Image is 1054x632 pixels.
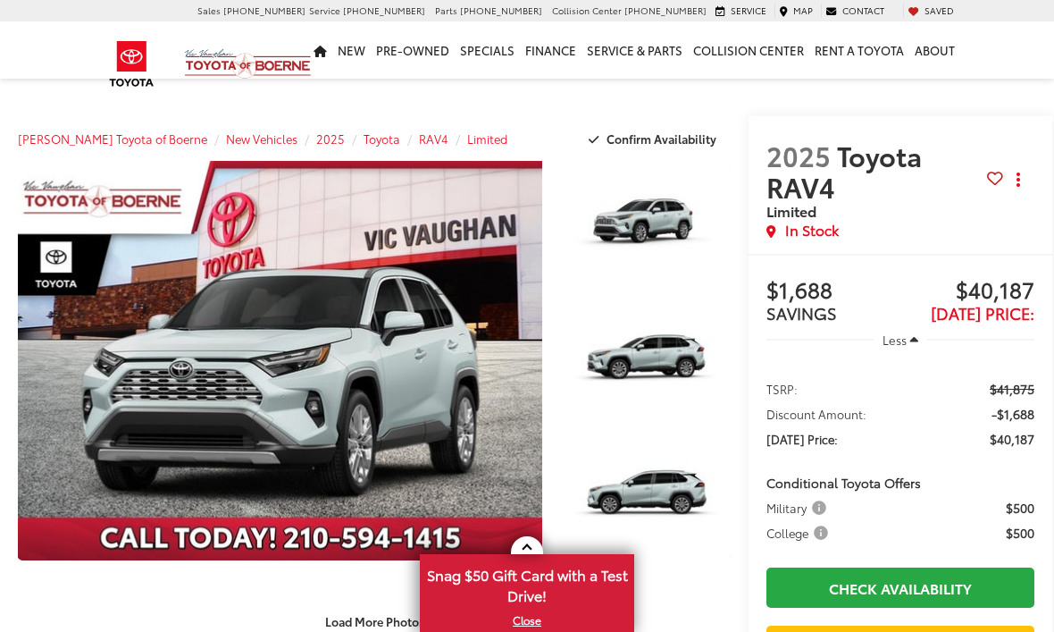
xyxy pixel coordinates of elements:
span: [PHONE_NUMBER] [223,4,305,17]
a: RAV4 [419,131,448,147]
a: Expand Photo 3 [562,434,731,560]
span: Limited [766,200,816,221]
span: Snag $50 Gift Card with a Test Drive! [422,556,632,611]
span: Conditional Toyota Offers [766,474,921,492]
span: [PHONE_NUMBER] [624,4,707,17]
span: [PHONE_NUMBER] [343,4,425,17]
a: Service [711,4,771,17]
a: New Vehicles [226,131,297,147]
span: Less [883,332,907,348]
a: Check Availability [766,568,1034,608]
span: Confirm Availability [606,131,716,147]
span: [PHONE_NUMBER] [460,4,542,17]
img: 2025 Toyota RAV4 Limited [13,160,548,561]
span: $1,688 [766,278,900,305]
span: Sales [197,4,221,17]
img: 2025 Toyota RAV4 Limited [560,160,732,290]
span: dropdown dots [1016,173,1020,187]
img: 2025 Toyota RAV4 Limited [560,296,732,426]
a: Pre-Owned [371,21,455,79]
a: Expand Photo 2 [562,298,731,425]
a: Specials [455,21,520,79]
span: $500 [1006,499,1034,517]
span: Service [731,4,766,17]
span: SAVINGS [766,301,837,324]
span: Map [793,4,813,17]
span: Saved [924,4,954,17]
span: $41,875 [990,380,1034,398]
a: New [332,21,371,79]
a: Expand Photo 0 [18,161,542,560]
span: In Stock [785,220,839,240]
button: Actions [1003,164,1034,196]
a: Map [774,4,817,17]
span: [DATE] Price: [931,301,1034,324]
button: College [766,524,834,542]
button: Less [874,324,927,356]
span: Discount Amount: [766,405,866,423]
span: Parts [435,4,457,17]
span: Service [309,4,340,17]
img: Vic Vaughan Toyota of Boerne [184,48,312,80]
span: College [766,524,832,542]
a: About [909,21,960,79]
span: 2025 [766,136,831,174]
a: 2025 [316,131,345,147]
a: Limited [467,131,507,147]
span: [DATE] Price: [766,430,838,448]
a: [PERSON_NAME] Toyota of Boerne [18,131,207,147]
a: Service & Parts: Opens in a new tab [581,21,688,79]
a: Finance [520,21,581,79]
span: $40,187 [900,278,1034,305]
a: Rent a Toyota [809,21,909,79]
span: Military [766,499,830,517]
button: Confirm Availability [579,123,732,155]
span: $500 [1006,524,1034,542]
a: My Saved Vehicles [903,4,958,17]
span: Collision Center [552,4,622,17]
span: TSRP: [766,380,798,398]
span: $40,187 [990,430,1034,448]
span: Toyota RAV4 [766,136,922,206]
a: Home [308,21,332,79]
a: Contact [821,4,889,17]
a: Toyota [364,131,400,147]
button: Military [766,499,832,517]
span: -$1,688 [991,405,1034,423]
span: Contact [842,4,884,17]
img: 2025 Toyota RAV4 Limited [560,433,732,562]
img: Toyota [98,35,165,93]
a: Expand Photo 1 [562,161,731,288]
a: Collision Center [688,21,809,79]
